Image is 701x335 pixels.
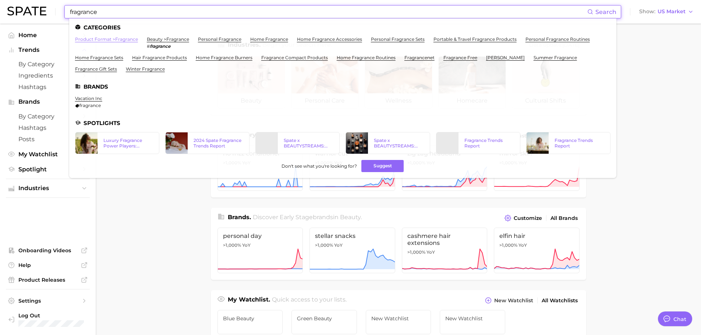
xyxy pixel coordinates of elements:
button: ShowUS Market [637,7,695,17]
span: Don't see what you're looking for? [282,163,357,169]
span: Brands . [228,214,251,221]
a: Spotlight [6,164,90,175]
a: Settings [6,295,90,306]
span: fragrance [79,103,101,108]
a: Ingredients [6,70,90,81]
span: YoY [518,242,527,248]
span: Trends [18,47,77,53]
a: New Watchlist [440,310,505,334]
span: elfin hair [499,232,574,239]
li: Brands [75,83,610,90]
span: Onboarding Videos [18,247,77,254]
span: stellar snacks [315,232,390,239]
span: # [147,43,150,49]
a: home fragrance [250,36,288,42]
a: Blue Beauty [217,310,283,334]
button: Trends [6,44,90,56]
a: All Watchlists [540,296,580,306]
a: elfin hair>1,000% YoY [494,228,580,273]
span: YoY [242,242,251,248]
span: >1,000% [499,242,517,248]
div: Luxury Fragrance Power Players: Consumers’ Brand Favorites [103,138,153,149]
a: My Watchlist [6,149,90,160]
em: fragrance [150,43,170,49]
span: Hashtags [18,124,77,131]
a: stellar snacks>1,000% YoY [309,228,395,273]
button: Industries [6,183,90,194]
a: Spate x BEAUTYSTREAMS: Fragrance Market Overview [346,132,430,154]
button: Brands [6,96,90,107]
a: fragrance gift sets [75,66,117,72]
span: New Watchlist [371,316,426,321]
a: Product Releases [6,274,90,285]
a: home fragrance routines [337,55,396,60]
div: Spate x BEAUTYSTREAMS: Fragrance Brands & Gestures [284,138,333,149]
span: Green Beauty [297,316,351,321]
a: by Category [6,58,90,70]
a: Home [6,29,90,41]
span: All Brands [550,215,578,221]
span: Customize [514,215,542,221]
a: personal fragrance sets [371,36,425,42]
span: Industries [18,185,77,192]
a: Onboarding Videos [6,245,90,256]
a: Luxury Fragrance Power Players: Consumers’ Brand Favorites [75,132,159,154]
li: Categories [75,24,610,31]
span: >1,000% [223,242,241,248]
a: fragrancenet [404,55,435,60]
li: Spotlights [75,120,610,126]
div: Fragrance Trends Report [464,138,514,149]
h2: Quick access to your lists. [272,295,347,306]
span: Search [595,8,616,15]
a: cashmere hair extensions>1,000% YoY [402,228,488,273]
a: Fragrance Trends Report [526,132,610,154]
span: cashmere hair extensions [407,232,482,246]
a: [PERSON_NAME] [486,55,525,60]
a: portable & travel fragrance products [433,36,517,42]
a: All Brands [549,213,580,223]
span: New Watchlist [445,316,500,321]
span: YoY [334,242,343,248]
span: US Market [658,10,686,14]
div: Fragrance Trends Report [555,138,604,149]
a: Hashtags [6,81,90,93]
a: Spate x BEAUTYSTREAMS: Fragrance Brands & Gestures [255,132,340,154]
a: Fragrance Trends Report [436,132,520,154]
a: Green Beauty [291,310,357,334]
span: Settings [18,297,77,304]
span: Blue Beauty [223,316,277,321]
a: Help [6,260,90,271]
a: home fragrance burners [196,55,252,60]
span: >1,000% [315,242,333,248]
a: 2024 Spate Fragrance Trends Report [165,132,249,154]
a: New Watchlist [366,310,431,334]
button: Customize [503,213,544,223]
span: Brands [18,99,77,105]
a: by Category [6,111,90,122]
span: by Category [18,61,77,68]
a: fragrance free [443,55,477,60]
span: personal day [223,232,298,239]
a: vacation inc [75,96,102,101]
button: Suggest [361,160,404,172]
span: Hashtags [18,83,77,90]
span: My Watchlist [18,151,77,158]
a: Hashtags [6,122,90,133]
div: Spate x BEAUTYSTREAMS: Fragrance Market Overview [374,138,424,149]
a: fragrance compact products [261,55,328,60]
span: Posts [18,136,77,143]
a: home fragrance accessories [297,36,362,42]
a: Log out. Currently logged in with e-mail roberto.gil@givaudan.com. [6,310,90,329]
span: by Category [18,113,77,120]
a: summer fragrance [534,55,577,60]
input: Search here for a brand, industry, or ingredient [69,6,587,18]
a: Posts [6,133,90,145]
div: 2024 Spate Fragrance Trends Report [194,138,243,149]
a: personal day>1,000% YoY [217,228,303,273]
a: product format >fragrance [75,36,138,42]
img: SPATE [7,7,46,15]
span: beauty [340,214,361,221]
a: home fragrance sets [75,55,123,60]
span: Discover Early Stage brands in . [253,214,362,221]
h1: My Watchlist. [228,295,270,306]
